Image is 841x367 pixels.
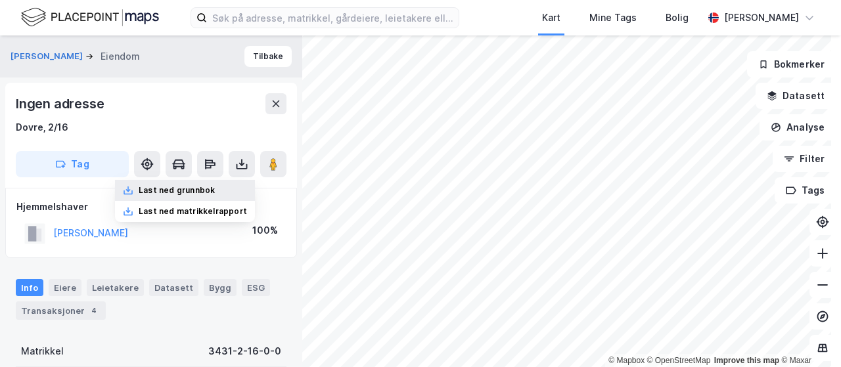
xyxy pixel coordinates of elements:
div: ESG [242,279,270,296]
button: [PERSON_NAME] [11,50,85,63]
a: OpenStreetMap [647,356,711,365]
div: Transaksjoner [16,301,106,320]
div: Eiendom [101,49,140,64]
div: Dovre, 2/16 [16,119,68,135]
button: Datasett [756,83,836,109]
div: Last ned grunnbok [139,185,215,196]
div: Kontrollprogram for chat [775,304,841,367]
div: 100% [252,223,278,238]
div: Last ned matrikkelrapport [139,206,247,217]
div: Datasett [149,279,198,296]
div: Matrikkel [21,343,64,359]
button: Tilbake [244,46,292,67]
div: Leietakere [87,279,144,296]
a: Mapbox [608,356,645,365]
div: Kart [542,10,560,26]
div: 4 [87,304,101,317]
button: Bokmerker [747,51,836,77]
div: Info [16,279,43,296]
div: Ingen adresse [16,93,106,114]
img: logo.f888ab2527a4732fd821a326f86c7f29.svg [21,6,159,29]
input: Søk på adresse, matrikkel, gårdeiere, leietakere eller personer [207,8,459,28]
div: Mine Tags [589,10,637,26]
a: Improve this map [714,356,779,365]
div: [PERSON_NAME] [724,10,799,26]
button: Filter [773,146,836,172]
div: Bolig [666,10,689,26]
div: 3431-2-16-0-0 [208,343,281,359]
div: Hjemmelshaver [16,199,286,215]
div: Eiere [49,279,81,296]
button: Analyse [760,114,836,140]
iframe: Chat Widget [775,304,841,367]
div: Bygg [204,279,237,296]
button: Tag [16,151,129,177]
button: Tags [775,177,836,204]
